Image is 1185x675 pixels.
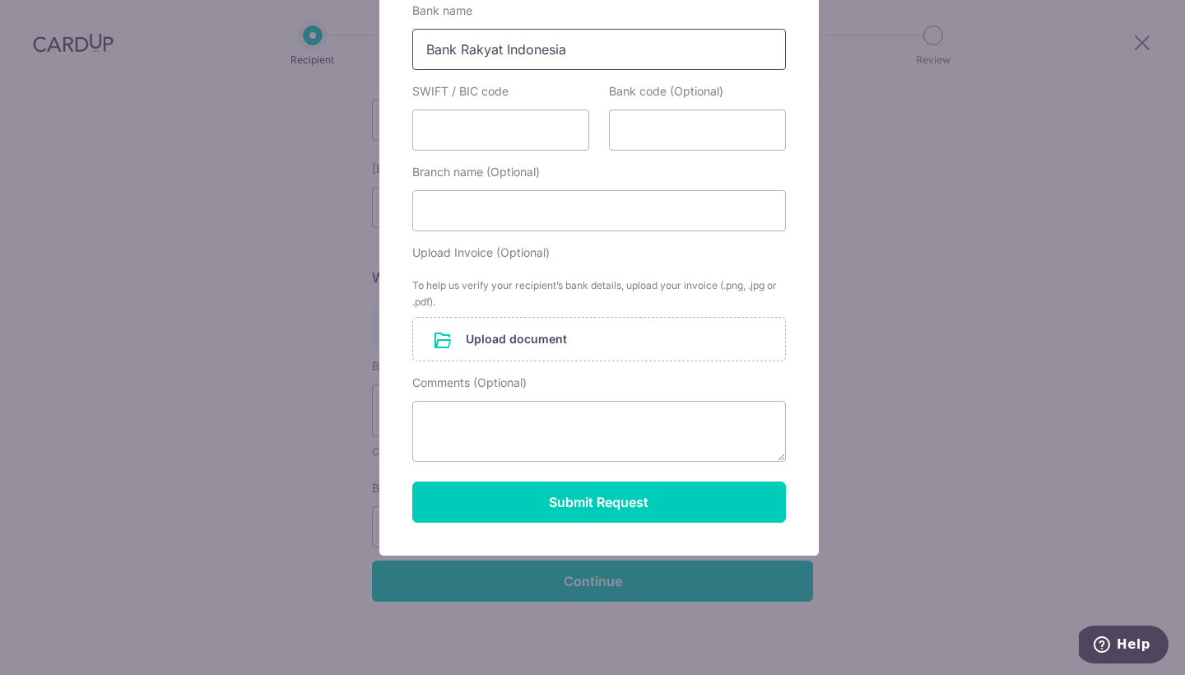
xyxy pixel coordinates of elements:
label: Upload Invoice (Optional) [412,244,550,261]
iframe: Opens a widget where you can find more information [1079,626,1169,667]
label: Branch name (Optional) [412,164,540,180]
label: Bank code (Optional) [609,83,723,100]
div: Upload document [412,317,786,361]
div: To help us verify your recipient’s bank details, upload your invoice (.png, .jpg or .pdf). [412,277,786,310]
button: Submit Request [412,482,786,523]
label: Comments (Optional) [412,375,527,391]
label: SWIFT / BIC code [412,83,509,100]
